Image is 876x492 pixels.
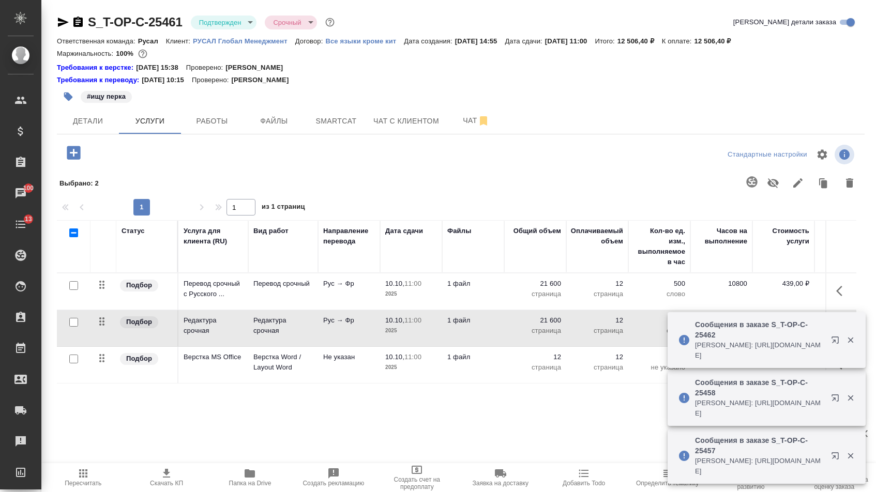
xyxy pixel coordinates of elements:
button: Заявка на доставку [459,463,542,492]
div: Дата сдачи [385,226,423,236]
p: Верстка Word / Layout Word [253,352,313,373]
div: Услуга для клиента (RU) [184,226,243,247]
span: [PERSON_NAME] детали заказа [733,17,836,27]
p: Маржинальность: [57,50,116,57]
p: [PERSON_NAME] [231,75,296,85]
p: страница [509,362,561,373]
a: S_T-OP-C-25461 [88,15,183,29]
a: 13 [3,211,39,237]
button: Не учитывать [761,170,786,196]
p: Подбор [126,280,152,290]
p: Сообщения в заказе S_T-OP-C-25462 [695,319,824,340]
p: #ищу перка [87,91,126,102]
button: Скопировать ссылку [72,16,84,28]
button: Создать счет на предоплату [375,463,459,492]
p: 21 600 [509,279,561,289]
p: [DATE] 10:15 [142,75,192,85]
a: РУСАЛ Глобал Менеджмент [193,36,295,45]
p: страница [509,289,561,299]
p: Подбор [126,353,152,364]
button: Закрыть [840,335,861,345]
p: 12 [571,352,623,362]
p: 12 506,40 ₽ [694,37,739,45]
p: 10.10, [385,316,404,324]
svg: Отписаться [477,115,490,127]
span: из 1 страниц [262,201,305,216]
button: Удалить [837,170,862,196]
p: Ответственная команда: [57,37,138,45]
a: Требования к переводу: [57,75,142,85]
div: Файлы [447,226,471,236]
p: [DATE] 11:00 [545,37,595,45]
button: Открыть в новой вкладке [825,330,850,355]
div: Нажми, чтобы открыть папку с инструкцией [57,63,136,73]
p: 500 [633,279,685,289]
span: Smartcat [311,115,361,128]
span: Выбрано : 2 [59,179,99,187]
div: Общий объем [513,226,561,236]
button: Добавить услугу [59,142,88,163]
div: Оплачиваемый объем [571,226,623,247]
p: Не указан [323,352,375,362]
div: Направление перевода [323,226,375,247]
span: Чат [451,114,501,127]
p: 11:00 [404,353,421,361]
p: 0 % [820,279,871,289]
p: Клиент: [166,37,193,45]
button: Подтвержден [196,18,245,27]
span: Настроить таблицу [810,142,835,167]
p: [PERSON_NAME]: [URL][DOMAIN_NAME] [695,340,824,361]
div: Подтвержден [191,16,257,29]
p: 11:00 [404,316,421,324]
button: Доп статусы указывают на важность/срочность заказа [323,16,337,29]
p: Верстка MS Office [184,352,243,362]
span: Добавить Todo [563,480,605,487]
button: 0.00 RUB; [136,47,149,60]
p: 1 файл [447,352,499,362]
button: Добавить тэг [57,85,80,108]
a: Все языки кроме кит [325,36,404,45]
p: 10.10, [385,280,404,287]
p: слово [633,326,685,336]
p: Рус → Фр [323,315,375,326]
button: Показать кнопки [830,279,855,303]
span: Пересчитать [65,480,101,487]
p: 12 506,40 ₽ [617,37,662,45]
p: 11:00 [404,280,421,287]
p: Договор: [295,37,326,45]
p: Все языки кроме кит [325,37,404,45]
button: Клонировать [810,170,837,196]
span: Определить тематику [636,480,699,487]
p: Редактура срочная [253,315,313,336]
span: Посмотреть информацию [835,145,856,164]
button: Открыть в новой вкладке [825,388,850,412]
p: страница [509,326,561,336]
span: Папка на Drive [229,480,271,487]
span: Услуги [125,115,175,128]
p: Проверено: [186,63,226,73]
p: РУСАЛ Глобал Менеджмент [193,37,295,45]
p: [PERSON_NAME]: [URL][DOMAIN_NAME] [695,456,824,476]
button: Закрыть [840,393,861,403]
span: 13 [19,214,38,224]
span: Создать счет на предоплату [382,476,452,490]
p: 12 [509,352,561,362]
p: не указано [633,362,685,373]
p: [DATE] 14:55 [455,37,505,45]
span: Файлы [249,115,299,128]
p: 0 [633,352,685,362]
p: Редактура срочная [184,315,243,336]
p: Рус → Фр [323,279,375,289]
button: Срочный [270,18,304,27]
p: 1 файл [447,279,499,289]
a: Требования к верстке: [57,63,136,73]
p: слово [633,289,685,299]
p: Дата создания: [404,37,455,45]
button: Создать рекламацию [292,463,375,492]
p: Подбор [126,317,152,327]
div: Скидка / наценка [820,226,871,247]
p: Итого: [595,37,617,45]
div: Подтвержден [265,16,316,29]
p: 1 файл [447,315,499,326]
span: Работы [187,115,237,128]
